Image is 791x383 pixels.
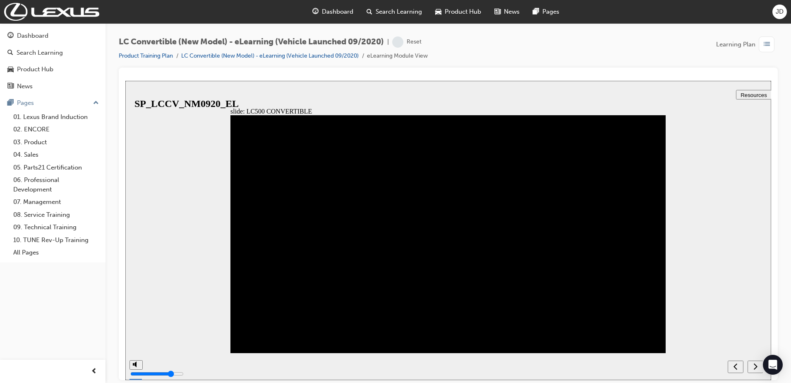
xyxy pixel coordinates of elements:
[17,65,53,74] div: Product Hub
[622,280,638,292] button: next
[10,234,102,247] a: 10. TUNE Rev-Up Training
[4,3,99,21] img: Trak
[376,7,422,17] span: Search Learning
[772,5,787,19] button: JD
[10,174,102,196] a: 06. Professional Development
[367,7,372,17] span: search-icon
[429,3,488,20] a: car-iconProduct Hub
[10,111,102,124] a: 01. Lexus Brand Induction
[7,32,14,40] span: guage-icon
[407,38,422,46] div: Reset
[119,52,173,59] a: Product Training Plan
[181,52,359,59] a: LC Convertible (New Model) - eLearning (Vehicle Launched 09/2020)
[387,37,389,47] span: |
[10,161,102,174] a: 05. Parts21 Certification
[716,40,755,49] span: Learning Plan
[10,208,102,221] a: 08. Service Training
[716,36,778,52] button: Learning Plan
[322,7,353,17] span: Dashboard
[392,36,403,48] span: learningRecordVerb_NONE-icon
[611,9,646,19] button: Resources
[119,37,384,47] span: LC Convertible (New Model) - eLearning (Vehicle Launched 09/2020)
[602,280,618,292] button: previous
[602,272,638,299] nav: slide navigation
[93,98,99,109] span: up-icon
[435,7,441,17] span: car-icon
[504,7,520,17] span: News
[367,51,428,61] li: eLearning Module View
[17,48,63,58] div: Search Learning
[5,290,58,296] input: volume
[10,123,102,136] a: 02. ENCORE
[445,7,481,17] span: Product Hub
[312,7,319,17] span: guage-icon
[488,3,526,20] a: news-iconNews
[91,366,97,377] span: prev-icon
[4,279,17,289] button: volume
[615,11,642,17] span: Resources
[3,95,102,111] button: Pages
[10,196,102,208] a: 07. Management
[764,39,770,50] span: list-icon
[7,66,14,73] span: car-icon
[306,3,360,20] a: guage-iconDashboard
[3,79,102,94] a: News
[494,7,501,17] span: news-icon
[7,99,14,107] span: pages-icon
[17,82,33,91] div: News
[7,83,14,90] span: news-icon
[10,136,102,149] a: 03. Product
[4,272,17,299] div: misc controls
[526,3,566,20] a: pages-iconPages
[7,49,13,57] span: search-icon
[10,221,102,234] a: 09. Technical Training
[3,27,102,95] button: DashboardSearch LearningProduct HubNews
[360,3,429,20] a: search-iconSearch Learning
[533,7,539,17] span: pages-icon
[3,28,102,44] a: Dashboard
[10,148,102,161] a: 04. Sales
[542,7,559,17] span: Pages
[17,31,48,41] div: Dashboard
[17,98,34,108] div: Pages
[776,7,784,17] span: JD
[10,246,102,259] a: All Pages
[763,355,783,375] div: Open Intercom Messenger
[3,62,102,77] a: Product Hub
[3,45,102,61] a: Search Learning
